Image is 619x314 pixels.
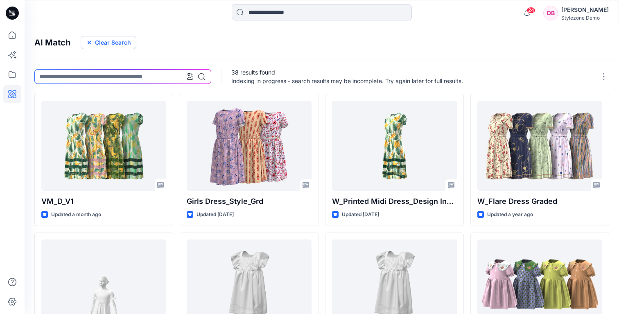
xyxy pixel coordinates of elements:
h4: AI Match [34,38,70,47]
p: Updated a year ago [487,210,533,219]
button: Clear Search [81,36,136,49]
p: Indexing in progress - search results may be incomplete. Try again later for full results. [231,77,463,85]
p: W_Flare Dress Graded [477,196,602,207]
a: W_Printed Midi Dress_Design Input [332,101,457,191]
p: 38 results found [231,68,463,77]
p: Updated a month ago [51,210,101,219]
div: Stylezone Demo [561,15,609,21]
p: Girls Dress_Style_Grd [187,196,312,207]
span: 24 [526,7,535,14]
p: W_Printed Midi Dress_Design Input [332,196,457,207]
p: Updated [DATE] [197,210,234,219]
a: VM_D_V1 [41,101,166,191]
div: [PERSON_NAME] [561,5,609,15]
p: Updated [DATE] [342,210,379,219]
div: DB [543,6,558,20]
a: W_Flare Dress Graded [477,101,602,191]
p: VM_D_V1 [41,196,166,207]
a: Girls Dress_Style_Grd [187,101,312,191]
